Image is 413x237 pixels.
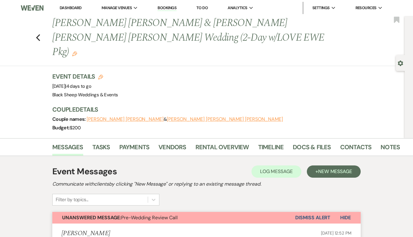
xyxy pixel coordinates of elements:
[258,142,284,156] a: Timeline
[260,168,293,175] span: Log Message
[340,214,351,221] span: Hide
[196,5,208,10] a: To Do
[66,83,91,89] span: 4 days to go
[52,165,117,178] h1: Event Messages
[52,16,326,60] h1: [PERSON_NAME] [PERSON_NAME] & [PERSON_NAME] [PERSON_NAME] [PERSON_NAME] Wedding (2-Day w/LOVE EWE...
[158,5,177,11] a: Bookings
[330,212,361,224] button: Hide
[56,196,88,203] div: Filter by topics...
[355,5,377,11] span: Resources
[318,168,352,175] span: New Message
[52,212,295,224] button: Unanswered Message:Pre-Wedding Review Call
[62,214,178,221] span: Pre-Wedding Review Call
[158,142,186,156] a: Vendors
[295,212,330,224] button: Dismiss Alert
[52,124,70,131] span: Budget:
[70,125,80,131] span: $200
[52,142,83,156] a: Messages
[293,142,331,156] a: Docs & Files
[195,142,249,156] a: Rental Overview
[167,117,283,122] button: [PERSON_NAME] [PERSON_NAME] [PERSON_NAME]
[62,214,121,221] strong: Unanswered Message:
[52,105,395,114] h3: Couple Details
[52,92,118,98] span: Black Sheep Weddings & Events
[87,117,164,122] button: [PERSON_NAME] [PERSON_NAME]
[251,165,301,178] button: Log Message
[381,142,400,156] a: Notes
[340,142,372,156] a: Contacts
[398,60,403,66] button: Open lead details
[92,142,110,156] a: Tasks
[312,5,330,11] span: Settings
[52,83,91,89] span: [DATE]
[72,50,77,56] button: Edit
[307,165,361,178] button: +New Message
[102,5,132,11] span: Manage Venues
[52,180,361,188] h2: Communicate with clients by clicking "New Message" or replying to an existing message thread.
[119,142,150,156] a: Payments
[52,116,87,122] span: Couple names:
[65,83,91,89] span: |
[87,116,283,122] span: &
[228,5,247,11] span: Analytics
[321,230,352,236] span: [DATE] 12:52 PM
[60,5,82,10] a: Dashboard
[52,72,118,81] h3: Event Details
[21,2,44,14] img: Weven Logo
